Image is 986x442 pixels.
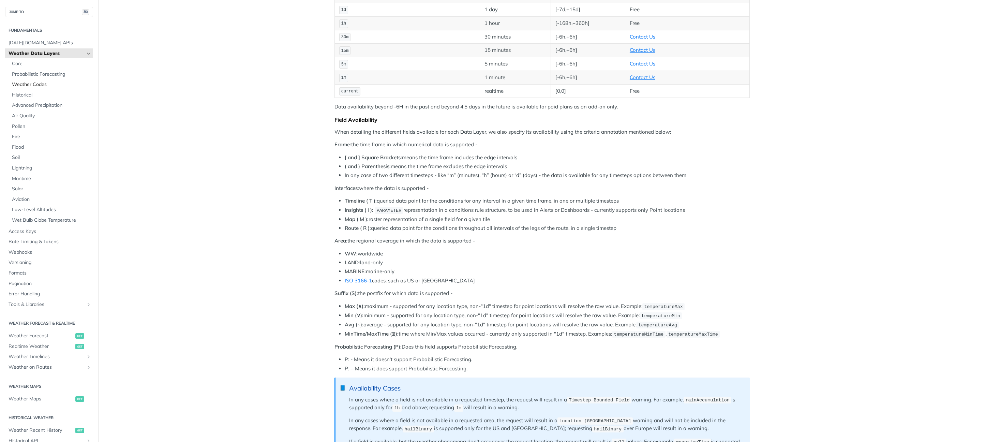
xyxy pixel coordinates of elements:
li: average - supported for any location type, non-"1d" timestep for point locations will resolve the... [345,321,750,329]
span: Tools & Libraries [9,301,84,308]
a: Maritime [9,174,93,184]
a: Solar [9,184,93,194]
a: Fire [9,132,93,142]
span: Weather Recent History [9,427,74,434]
strong: LAND: [345,259,360,266]
span: hailBinary [594,426,622,431]
li: worldwide [345,250,750,258]
a: Weather on RoutesShow subpages for Weather on Routes [5,362,93,372]
p: the postfix for which data is supported - [334,290,750,297]
td: 1 minute [480,71,551,84]
span: Low-Level Altitudes [12,206,91,213]
span: 1m [456,406,461,411]
span: temperatureAvg [638,323,677,328]
li: P: + Means it does support Probabilistic Forecasting. [345,365,750,373]
p: where the data is supported - [334,185,750,192]
span: 1m [341,75,346,80]
li: In any case of two different timesteps - like “m” (minutes), “h” (hours) or “d” (days) - the data... [345,172,750,179]
h2: Historical Weather [5,415,93,421]
a: Weather Data LayersHide subpages for Weather Data Layers [5,48,93,59]
button: Show subpages for Tools & Libraries [86,302,91,307]
a: Aviation [9,194,93,205]
li: queried data point for the conditions for any interval in a given time frame, in one or multiple ... [345,197,750,205]
a: Lightning [9,163,93,173]
span: ⌘/ [82,9,89,15]
span: current [341,89,358,94]
h2: Fundamentals [5,27,93,33]
a: Pagination [5,279,93,289]
a: ISO 3166-1 [345,277,372,284]
li: means the time frame includes the edge intervals [345,154,750,162]
span: get [75,428,84,433]
button: Show subpages for Weather Timelines [86,354,91,359]
a: Versioning [5,257,93,268]
strong: Frame: [334,141,351,148]
td: 5 minutes [480,57,551,71]
a: Weather Forecastget [5,331,93,341]
li: means the time frame excludes the edge intervals [345,163,750,171]
span: Weather Maps [9,396,74,402]
a: Historical [9,90,93,100]
a: Weather Recent Historyget [5,425,93,436]
strong: ( and ) Parenthesis: [345,163,391,170]
span: Weather on Routes [9,364,84,371]
p: In any cases where a field is not available in a requested timestep, the request will result in a... [349,396,743,412]
td: 1 day [480,3,551,16]
p: the regional coverage in which the data is supported - [334,237,750,245]
td: [-6h,+6h] [551,44,625,57]
span: PARAMETER [376,208,401,213]
strong: WW: [345,250,358,257]
strong: Suffix (S): [334,290,358,296]
span: 1h [341,21,346,26]
span: Maritime [12,175,91,182]
strong: Min (∨): [345,312,363,319]
h2: Weather Maps [5,383,93,389]
td: 15 minutes [480,44,551,57]
span: Wet Bulb Globe Temperature [12,217,91,224]
strong: Timeline ( T ): [345,197,377,204]
a: Core [9,59,93,69]
a: Air Quality [9,111,93,121]
a: Webhooks [5,247,93,257]
a: Error Handling [5,289,93,299]
a: Low-Level Altitudes [9,205,93,215]
span: hailBinary [404,426,432,431]
span: 1h [394,406,400,411]
a: Access Keys [5,226,93,237]
li: minimum - supported for any location type, non-"1d" timestep for point locations will resolve the... [345,312,750,320]
span: Lightning [12,165,91,172]
strong: Area: [334,237,347,244]
span: Timestep Bounded Field [569,398,629,403]
td: 1 hour [480,16,551,30]
span: Core [12,60,91,67]
span: Webhooks [9,249,91,256]
span: Flood [12,144,91,151]
span: 1d [341,8,346,12]
td: Free [625,16,749,30]
li: land-only [345,259,750,267]
td: [-6h,+6h] [551,57,625,71]
span: get [75,396,84,402]
strong: Insights ( I ): [345,207,373,213]
span: Weather Codes [12,81,91,88]
li: marine-only [345,268,750,276]
strong: Route ( R ): [345,225,371,231]
td: 30 minutes [480,30,551,44]
span: Access Keys [9,228,91,235]
span: Weather Timelines [9,353,84,360]
li: queried data point for the conditions throughout all intervals of the legs of the route, in a sin... [345,224,750,232]
a: Flood [9,142,93,152]
span: 30m [341,35,349,40]
span: Rate Limiting & Tokens [9,238,91,245]
a: Wet Bulb Globe Temperature [9,215,93,225]
h2: Weather Forecast & realtime [5,320,93,326]
a: Advanced Precipitation [9,100,93,110]
span: [DATE][DOMAIN_NAME] APIs [9,40,91,46]
span: 5m [341,62,346,67]
li: P: - Means it doesn't support Probabilistic Forecasting. [345,356,750,364]
a: Rate Limiting & Tokens [5,237,93,247]
li: codes: such as US or [GEOGRAPHIC_DATA] [345,277,750,285]
a: Contact Us [630,74,655,80]
span: rainAccumulation [685,398,730,403]
span: temperatureMin [641,313,680,319]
